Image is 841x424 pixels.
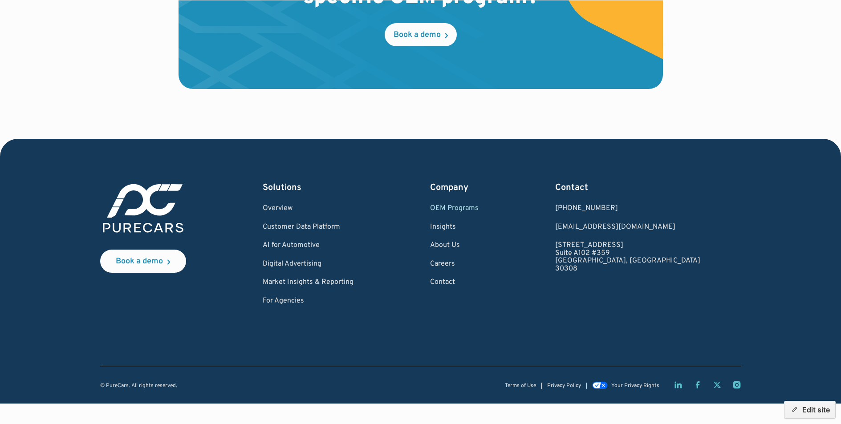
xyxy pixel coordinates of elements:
a: AI for Automotive [263,242,353,250]
a: Email us [555,223,700,231]
div: Solutions [263,182,353,194]
a: Terms of Use [505,383,536,389]
a: Insights [430,223,479,231]
a: Book a demo [100,250,186,273]
a: About Us [430,242,479,250]
a: Market Insights & Reporting [263,279,353,287]
a: LinkedIn page [674,380,683,389]
a: Facebook page [693,380,702,389]
a: Privacy Policy [547,383,581,389]
a: Twitter X page [713,380,722,389]
a: Digital Advertising [263,260,353,268]
a: Book a demo [385,23,457,46]
img: purecars logo [100,182,186,235]
div: Company [430,182,479,194]
div: [PHONE_NUMBER] [555,205,700,213]
div: Your Privacy Rights [611,383,659,389]
a: Customer Data Platform [263,223,353,231]
a: OEM Programs [430,205,479,213]
div: Book a demo [116,258,163,266]
a: [STREET_ADDRESS]Suite A102 #359[GEOGRAPHIC_DATA], [GEOGRAPHIC_DATA]30308 [555,242,700,273]
a: Overview [263,205,353,213]
a: Careers [430,260,479,268]
a: Instagram page [732,380,741,389]
a: Contact [430,279,479,287]
div: Book a demo [394,31,441,39]
button: Edit site [784,401,836,419]
div: © PureCars. All rights reserved. [100,383,177,389]
a: For Agencies [263,297,353,305]
a: Your Privacy Rights [592,383,659,389]
div: Contact [555,182,700,194]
